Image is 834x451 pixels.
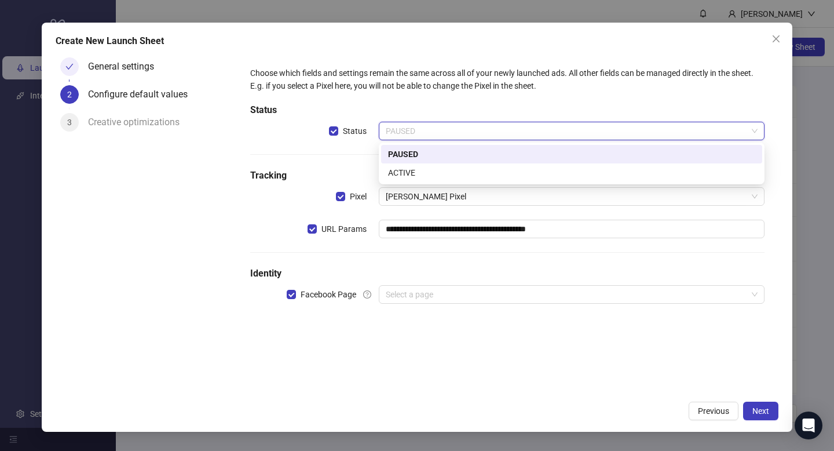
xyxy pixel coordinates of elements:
span: Pixel [345,190,371,203]
span: Next [752,406,769,416]
div: Configure default values [88,85,197,104]
div: PAUSED [388,148,755,161]
span: PAUSED [386,122,758,140]
div: PAUSED [381,145,762,163]
span: Joshua Küssners Pixel [386,188,758,205]
h5: Status [250,103,765,117]
div: Create New Launch Sheet [56,34,778,48]
span: question-circle [363,290,371,299]
div: Creative optimizations [88,113,189,132]
div: General settings [88,57,163,76]
span: Previous [698,406,729,416]
button: Previous [689,402,738,420]
span: 3 [67,118,72,127]
span: URL Params [317,223,371,235]
span: Facebook Page [296,288,361,301]
button: Next [743,402,778,420]
button: Close [767,30,785,48]
div: ACTIVE [381,163,762,182]
div: Open Intercom Messenger [795,412,822,439]
h5: Identity [250,267,765,281]
span: 2 [67,90,72,99]
div: ACTIVE [388,166,755,179]
span: check [65,63,74,71]
span: Status [338,125,371,137]
span: close [771,34,781,43]
div: Choose which fields and settings remain the same across all of your newly launched ads. All other... [250,67,765,92]
h5: Tracking [250,169,765,183]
